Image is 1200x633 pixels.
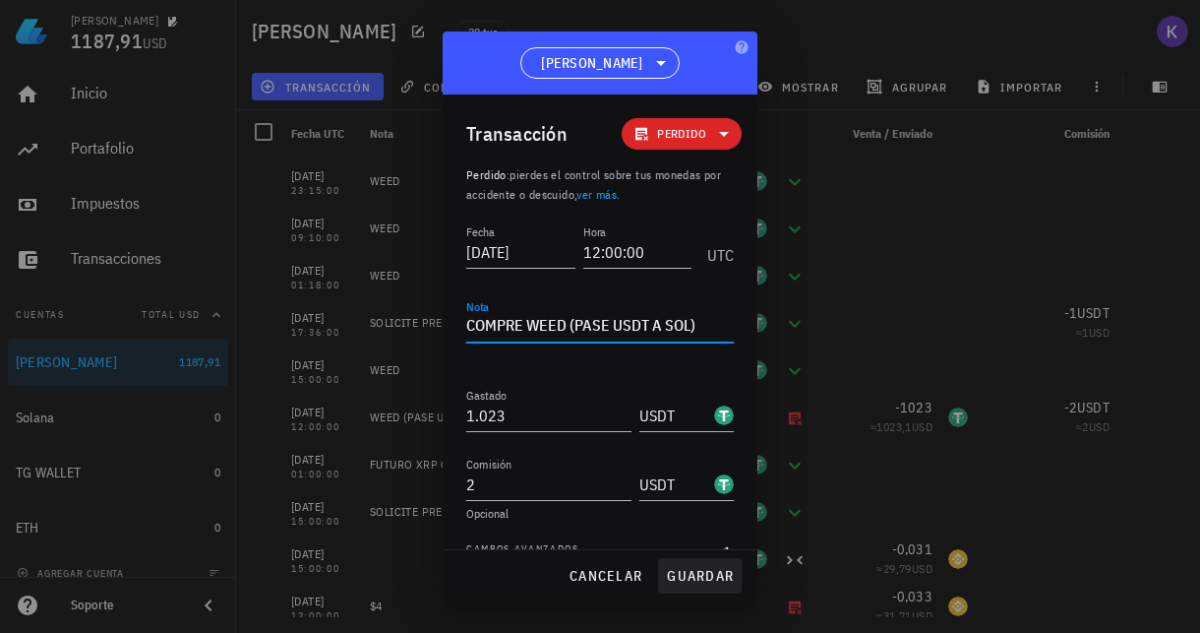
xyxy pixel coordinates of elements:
label: Fecha [466,224,495,239]
p: : [466,165,734,205]
span: [PERSON_NAME] [541,53,642,73]
div: USDT-icon [714,406,734,425]
div: Transacción [466,118,568,150]
a: ver más [576,187,617,202]
div: USDT-icon [714,475,734,494]
span: guardar [666,567,734,585]
input: Moneda [639,400,710,431]
span: Campos avanzados [466,541,579,561]
input: Moneda [639,469,710,500]
button: guardar [658,558,742,594]
label: Nota [466,299,489,314]
span: pierdes el control sobre tus monedas por accidente o descuido, . [466,167,721,202]
label: Gastado [466,388,507,403]
div: UTC [699,224,734,274]
label: Comisión [466,457,511,472]
div: Opcional [466,508,734,520]
label: Hora [583,224,606,239]
span: cancelar [569,567,642,585]
button: cancelar [561,558,650,594]
span: Perdido [657,124,706,144]
span: Perdido [466,167,507,182]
